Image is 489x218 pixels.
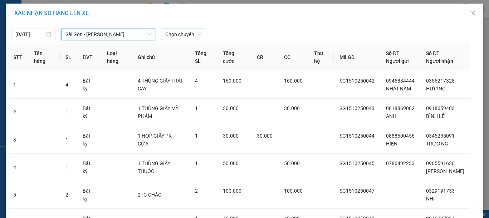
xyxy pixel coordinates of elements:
th: STT [8,44,28,71]
span: SG1510250043 [339,105,375,111]
span: NHI [426,196,435,202]
span: ANH [386,113,396,119]
span: 0329191733 [426,188,455,194]
span: Sài Gòn - Phan Rí [65,29,151,40]
span: 0918659403 [426,105,455,111]
span: Người gửi [386,58,409,64]
span: BÌNH LÊ [426,113,445,119]
span: 0356217328 [426,78,455,84]
span: TRƯỜNG [426,141,448,147]
td: 2 [8,99,28,126]
th: Tổng SL [189,44,217,71]
span: SG1510250047 [339,188,375,194]
span: 0818869002 [386,105,415,111]
span: [PERSON_NAME] [426,168,464,174]
span: 0786492233 [386,160,415,166]
span: NHẤT NAM [386,86,411,91]
th: CR [251,44,278,71]
td: Bất kỳ [77,71,101,99]
span: XÁC NHẬN SỐ HÀNG LÊN XE [14,10,89,16]
td: 5 [8,181,28,209]
span: 30.000 [257,133,273,139]
span: 1 [195,105,198,111]
th: Ghi chú [132,44,189,71]
span: 50.000 [223,160,239,166]
b: [PERSON_NAME] [41,5,101,14]
span: 160.000 [284,78,303,84]
th: Mã GD [334,44,380,71]
th: Tên hàng [28,44,60,71]
span: 1 [65,164,68,170]
span: 1 THÙNG GIẤY THUỐC [138,160,170,174]
span: 0945834444 [386,78,415,84]
span: SG1510250044 [339,133,375,139]
span: HIỀN [386,141,397,147]
span: 30.000 [223,105,239,111]
span: 4 [195,78,198,84]
span: 100.000 [284,188,303,194]
td: Bất kỳ [77,99,101,126]
span: environment [41,17,47,23]
span: Người nhận [426,58,453,64]
th: CC [278,44,308,71]
span: 0965591630 [426,160,455,166]
span: down [147,32,151,36]
span: HƯƠNG [426,86,446,91]
span: 1 [65,109,68,115]
th: ĐVT [77,44,101,71]
th: SL [60,44,77,71]
li: 01 [PERSON_NAME] [3,16,136,25]
span: 4 [65,82,68,88]
span: close [470,10,476,16]
span: 1 HỘP GIÂÝ PK CỬA [138,133,172,147]
button: Close [463,4,483,24]
span: 50.000 [284,160,300,166]
span: 4 THÙNG GIẤY TRÁI CÂY [138,78,182,91]
span: 1 [195,160,198,166]
span: phone [41,26,47,32]
span: 0346255091 [426,133,455,139]
span: 30.000 [223,133,239,139]
span: SG1510250045 [339,160,375,166]
span: 2TG CHÁO [138,192,162,198]
td: Bất kỳ [77,154,101,181]
input: 15/10/2025 [15,30,45,38]
span: 100.000 [223,188,241,194]
span: SG1510250042 [339,78,375,84]
th: Loại hàng [101,44,132,71]
span: 2 [195,188,198,194]
th: Tổng cước [217,44,251,71]
td: Bất kỳ [77,181,101,209]
span: Chọn chuyến [165,29,201,40]
span: Số ĐT [426,50,440,56]
span: 2 [65,192,68,198]
b: GỬI : [GEOGRAPHIC_DATA] [3,53,124,65]
span: 1 THÙNG GIẤY MỸ PHẨM [138,105,179,119]
li: 02523854854,0913854573, 0913854356 [3,25,136,43]
td: 3 [8,126,28,154]
img: logo.jpg [3,3,39,39]
span: 30.000 [284,105,300,111]
span: 160.000 [223,78,241,84]
span: 1 [65,137,68,143]
td: 1 [8,71,28,99]
span: 0888600456 [386,133,415,139]
th: Thu hộ [308,44,334,71]
span: 1 [195,133,198,139]
td: 4 [8,154,28,181]
span: Số ĐT [386,50,400,56]
td: Bất kỳ [77,126,101,154]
